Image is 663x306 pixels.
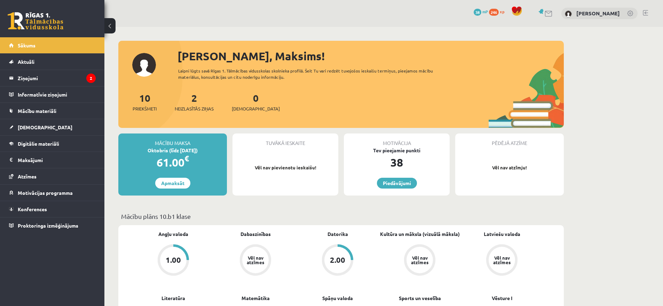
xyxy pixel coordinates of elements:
[322,294,353,302] a: Spāņu valoda
[410,255,429,265] div: Vēl nav atzīmes
[489,9,499,16] span: 246
[9,70,96,86] a: Ziņojumi2
[232,92,280,112] a: 0[DEMOGRAPHIC_DATA]
[133,92,157,112] a: 10Priekšmeti
[86,74,96,83] i: 2
[121,212,561,221] p: Mācību plāns 10.b1 klase
[380,230,460,238] a: Kultūra un māksla (vizuālā māksla)
[118,147,227,154] div: Oktobris (līdz [DATE])
[492,294,512,302] a: Vēsture I
[246,255,265,265] div: Vēl nav atzīmes
[9,54,96,70] a: Aktuāli
[166,256,181,264] div: 1.00
[232,133,338,147] div: Tuvākā ieskaite
[474,9,488,14] a: 38 mP
[175,92,214,112] a: 2Neizlasītās ziņas
[474,9,481,16] span: 38
[565,10,572,17] img: Maksims Cibuļskis
[18,59,34,65] span: Aktuāli
[492,255,512,265] div: Vēl nav atzīmes
[133,105,157,112] span: Priekšmeti
[236,164,335,171] p: Vēl nav pievienotu ieskaišu!
[240,230,271,238] a: Dabaszinības
[9,201,96,217] a: Konferences
[232,105,280,112] span: [DEMOGRAPHIC_DATA]
[178,68,445,80] div: Laipni lūgts savā Rīgas 1. Tālmācības vidusskolas skolnieka profilā. Šeit Tu vari redzēt tuvojošo...
[118,154,227,171] div: 61.00
[482,9,488,14] span: mP
[344,154,450,171] div: 38
[158,230,188,238] a: Angļu valoda
[118,133,227,147] div: Mācību maksa
[18,140,59,147] span: Digitālie materiāli
[18,190,73,196] span: Motivācijas programma
[18,124,72,130] span: [DEMOGRAPHIC_DATA]
[459,164,560,171] p: Vēl nav atzīmju!
[177,48,564,64] div: [PERSON_NAME], Maksims!
[214,244,297,277] a: Vēl nav atzīmes
[18,206,47,212] span: Konferences
[18,86,96,102] legend: Informatīvie ziņojumi
[132,244,214,277] a: 1.00
[484,230,520,238] a: Latviešu valoda
[9,217,96,234] a: Proktoringa izmēģinājums
[377,178,417,189] a: Piedāvājumi
[399,294,441,302] a: Sports un veselība
[18,222,78,229] span: Proktoringa izmēģinājums
[18,108,56,114] span: Mācību materiāli
[8,12,63,30] a: Rīgas 1. Tālmācības vidusskola
[9,136,96,152] a: Digitālie materiāli
[576,10,620,17] a: [PERSON_NAME]
[161,294,185,302] a: Literatūra
[184,153,189,163] span: €
[155,178,190,189] a: Apmaksāt
[9,103,96,119] a: Mācību materiāli
[330,256,345,264] div: 2.00
[327,230,348,238] a: Datorika
[18,70,96,86] legend: Ziņojumi
[175,105,214,112] span: Neizlasītās ziņas
[455,133,564,147] div: Pēdējā atzīme
[344,147,450,154] div: Tev pieejamie punkti
[461,244,543,277] a: Vēl nav atzīmes
[9,86,96,102] a: Informatīvie ziņojumi
[9,37,96,53] a: Sākums
[9,185,96,201] a: Motivācijas programma
[9,168,96,184] a: Atzīmes
[500,9,504,14] span: xp
[242,294,270,302] a: Matemātika
[18,42,35,48] span: Sākums
[9,119,96,135] a: [DEMOGRAPHIC_DATA]
[9,152,96,168] a: Maksājumi
[297,244,379,277] a: 2.00
[18,173,37,179] span: Atzīmes
[379,244,461,277] a: Vēl nav atzīmes
[489,9,508,14] a: 246 xp
[344,133,450,147] div: Motivācija
[18,152,96,168] legend: Maksājumi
